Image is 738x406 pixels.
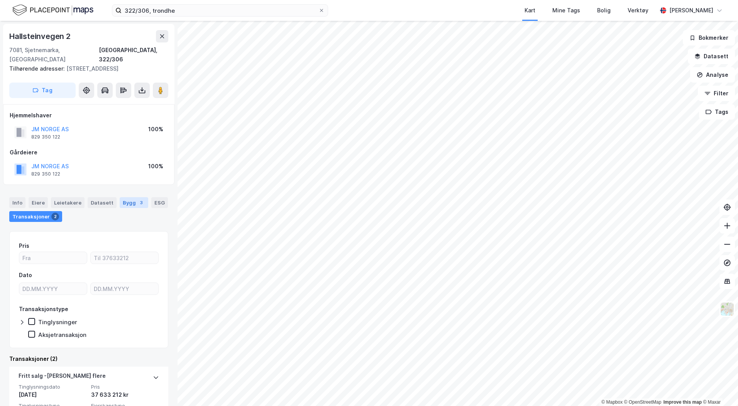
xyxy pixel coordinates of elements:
div: Kart [525,6,535,15]
input: DD.MM.YYYY [19,283,87,294]
input: Til 37633212 [91,252,158,264]
span: Tinglysningsdato [19,384,86,390]
div: 100% [148,125,163,134]
div: 100% [148,162,163,171]
div: ESG [151,197,168,208]
div: 37 633 212 kr [91,390,159,399]
div: Verktøy [628,6,648,15]
div: Bygg [120,197,148,208]
button: Bokmerker [683,30,735,46]
div: Info [9,197,25,208]
button: Datasett [688,49,735,64]
button: Filter [698,86,735,101]
div: Dato [19,271,32,280]
div: Datasett [88,197,117,208]
div: [STREET_ADDRESS] [9,64,162,73]
div: Aksjetransaksjon [38,331,86,338]
div: Transaksjoner [9,211,62,222]
span: Pris [91,384,159,390]
input: Fra [19,252,87,264]
div: 2 [51,213,59,220]
button: Tags [699,104,735,120]
a: Improve this map [664,399,702,405]
span: Tilhørende adresser: [9,65,66,72]
div: Bolig [597,6,611,15]
img: Z [720,302,735,316]
button: Analyse [690,67,735,83]
div: Pris [19,241,29,250]
div: 829 350 122 [31,134,60,140]
div: Transaksjonstype [19,304,68,314]
div: 7081, Sjetnemarka, [GEOGRAPHIC_DATA] [9,46,99,64]
div: Tinglysninger [38,318,77,326]
button: Tag [9,83,76,98]
div: Hallsteinvegen 2 [9,30,72,42]
div: 3 [137,199,145,206]
div: [GEOGRAPHIC_DATA], 322/306 [99,46,168,64]
div: Kontrollprogram for chat [699,369,738,406]
div: Gårdeiere [10,148,168,157]
input: Søk på adresse, matrikkel, gårdeiere, leietakere eller personer [122,5,318,16]
div: [DATE] [19,390,86,399]
div: Mine Tags [552,6,580,15]
a: OpenStreetMap [624,399,662,405]
div: Hjemmelshaver [10,111,168,120]
input: DD.MM.YYYY [91,283,158,294]
div: Leietakere [51,197,85,208]
img: logo.f888ab2527a4732fd821a326f86c7f29.svg [12,3,93,17]
div: [PERSON_NAME] [669,6,713,15]
a: Mapbox [601,399,623,405]
div: Eiere [29,197,48,208]
div: 829 350 122 [31,171,60,177]
iframe: Chat Widget [699,369,738,406]
div: Transaksjoner (2) [9,354,168,364]
div: Fritt salg - [PERSON_NAME] flere [19,371,106,384]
